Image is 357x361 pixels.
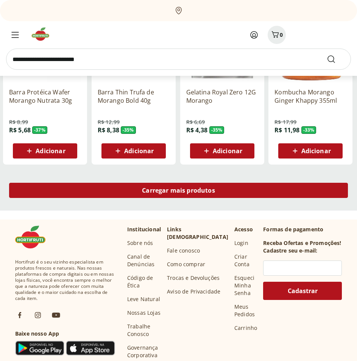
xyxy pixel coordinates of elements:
[167,274,220,282] a: Trocas e Devoluções
[142,187,215,193] span: Carregar mais produtos
[263,239,341,247] h3: Receba Ofertas e Promoções!
[190,143,254,159] button: Adicionar
[167,226,228,241] p: Links [DEMOGRAPHIC_DATA]
[274,88,346,105] a: Kombucha Morango Ginger Khappy 355ml
[98,126,119,134] span: R$ 8,38
[13,143,77,159] button: Adicionar
[288,288,318,294] span: Cadastrar
[127,253,161,268] a: Canal de Denúncias
[30,27,56,42] img: Hortifruti
[9,88,81,105] a: Barra Protéica Wafer Morango Nutrata 30g
[33,311,42,320] img: ig
[127,344,161,359] a: Governança Corporativa
[9,126,31,134] span: R$ 5,68
[66,341,115,356] img: App Store Icon
[36,148,65,154] span: Adicionar
[234,324,257,332] a: Carrinho
[263,226,342,233] p: Formas de pagamento
[6,26,24,44] button: Menu
[15,311,24,320] img: fb
[127,239,153,247] a: Sobre nós
[98,118,120,126] span: R$ 12,99
[213,148,242,154] span: Adicionar
[51,311,61,320] img: ytb
[186,88,258,105] a: Gelatina Royal Zero 12G Morango
[274,126,299,134] span: R$ 11,98
[6,49,351,70] input: search
[234,239,248,247] a: Login
[127,274,161,289] a: Código de Ética
[263,282,342,300] button: Cadastrar
[9,118,28,126] span: R$ 8,99
[32,126,47,134] span: - 37 %
[9,183,348,201] a: Carregar mais produtos
[278,143,343,159] button: Adicionar
[127,226,161,233] p: Institucional
[127,323,161,338] a: Trabalhe Conosco
[234,303,257,318] a: Meus Pedidos
[15,330,115,337] h3: Baixe nosso App
[263,247,317,254] h3: Cadastre seu e-mail:
[98,88,170,105] a: Barra Thin Trufa de Morango Bold 40g
[15,226,53,248] img: Hortifruti
[280,31,283,38] span: 0
[327,55,345,64] button: Submit Search
[15,341,64,356] img: Google Play Icon
[167,288,220,295] a: Aviso de Privacidade
[127,309,161,317] a: Nossas Lojas
[186,118,205,126] span: R$ 6,69
[234,274,257,297] a: Esqueci Minha Senha
[121,126,136,134] span: - 35 %
[167,247,200,254] a: Fale conosco
[301,148,331,154] span: Adicionar
[234,253,257,268] a: Criar Conta
[127,295,160,303] a: Leve Natural
[234,226,253,233] p: Acesso
[268,26,286,44] button: Carrinho
[186,126,208,134] span: R$ 4,38
[301,126,316,134] span: - 33 %
[124,148,154,154] span: Adicionar
[209,126,224,134] span: - 35 %
[274,118,296,126] span: R$ 17,99
[167,261,205,268] a: Como comprar
[101,143,166,159] button: Adicionar
[15,259,115,301] span: Hortifruti é o seu vizinho especialista em produtos frescos e naturais. Nas nossas plataformas de...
